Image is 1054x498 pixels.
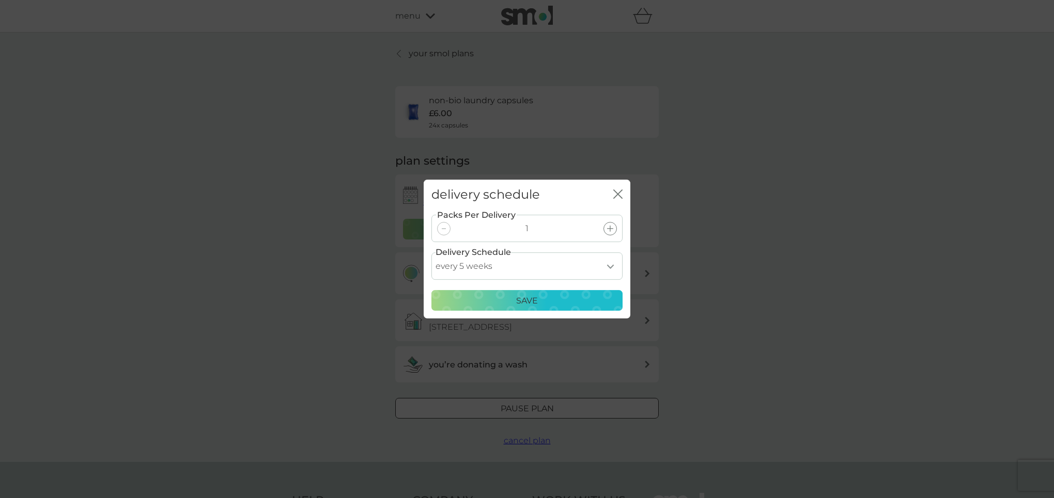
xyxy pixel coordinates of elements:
[436,208,517,222] label: Packs Per Delivery
[431,187,540,202] h2: delivery schedule
[525,222,529,235] p: 1
[516,294,538,308] p: Save
[436,246,511,259] label: Delivery Schedule
[613,189,623,200] button: close
[431,290,623,311] button: Save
